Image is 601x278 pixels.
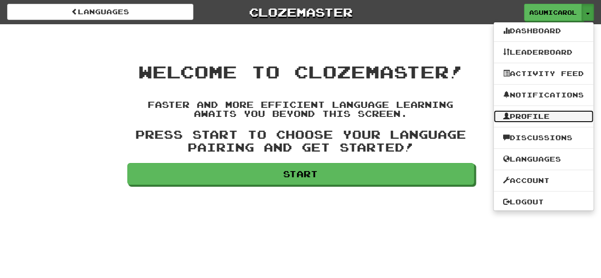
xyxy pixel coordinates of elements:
a: Logout [494,196,593,208]
a: Profile [494,110,593,123]
h4: Faster and more efficient language learning awaits you beyond this screen. [127,100,474,119]
a: Languages [7,4,193,20]
a: Leaderboard [494,46,593,58]
h3: Press Start to choose your language pairing and get started! [127,128,474,153]
a: Dashboard [494,25,593,37]
a: Clozemaster [208,4,394,20]
a: Discussions [494,132,593,144]
h1: Welcome to Clozemaster! [127,62,474,81]
a: Languages [494,153,593,165]
a: Start [127,163,474,185]
a: Account [494,174,593,187]
a: asumicarol [524,4,582,21]
span: asumicarol [529,8,577,17]
a: Activity Feed [494,67,593,80]
a: Notifications [494,89,593,101]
